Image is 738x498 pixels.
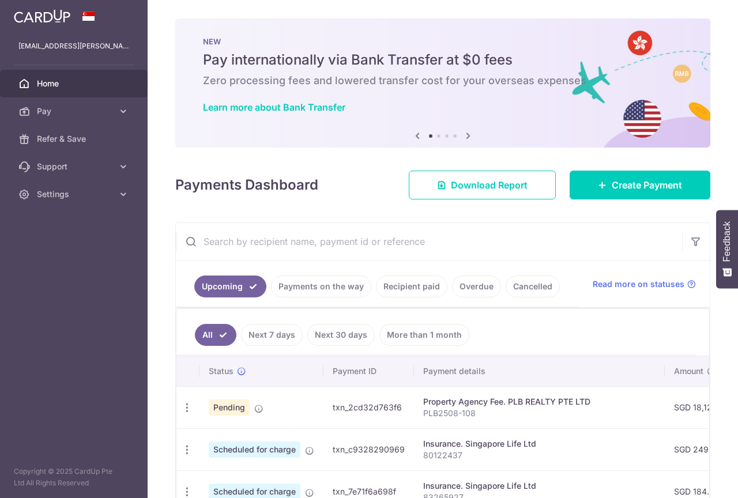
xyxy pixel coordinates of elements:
input: Search by recipient name, payment id or reference [176,223,682,260]
a: Cancelled [506,276,560,297]
a: More than 1 month [379,324,469,346]
td: txn_2cd32d763f6 [323,386,414,428]
p: PLB2508-108 [423,408,656,419]
p: [EMAIL_ADDRESS][PERSON_NAME][DOMAIN_NAME] [18,40,129,52]
img: Bank transfer banner [175,18,710,148]
td: SGD 18,121.25 [665,386,737,428]
span: Refer & Save [37,133,113,145]
a: Read more on statuses [593,278,696,290]
div: Property Agency Fee. PLB REALTY PTE LTD [423,396,656,408]
span: Read more on statuses [593,278,684,290]
div: Insurance. Singapore Life Ltd [423,438,656,450]
a: Create Payment [570,171,710,199]
h5: Pay internationally via Bank Transfer at $0 fees [203,51,683,69]
span: Settings [37,188,113,200]
span: Download Report [451,178,528,192]
p: NEW [203,37,683,46]
th: Payment details [414,356,665,386]
span: Feedback [722,221,732,262]
img: CardUp [14,9,70,23]
span: Scheduled for charge [209,442,300,458]
a: Payments on the way [271,276,371,297]
a: Recipient paid [376,276,447,297]
div: Insurance. Singapore Life Ltd [423,480,656,492]
span: Support [37,161,113,172]
span: Pay [37,105,113,117]
span: Pending [209,399,250,416]
a: Upcoming [194,276,266,297]
span: Status [209,365,234,377]
span: Home [37,78,113,89]
a: Next 7 days [241,324,303,346]
a: Learn more about Bank Transfer [203,101,345,113]
a: Overdue [452,276,501,297]
a: Next 30 days [307,324,375,346]
th: Payment ID [323,356,414,386]
h6: Zero processing fees and lowered transfer cost for your overseas expenses [203,74,683,88]
a: All [195,324,236,346]
h4: Payments Dashboard [175,175,318,195]
span: Create Payment [612,178,682,192]
td: txn_c9328290969 [323,428,414,470]
span: Amount [674,365,703,377]
a: Download Report [409,171,556,199]
button: Feedback - Show survey [716,210,738,288]
p: 80122437 [423,450,656,461]
td: SGD 249.30 [665,428,737,470]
